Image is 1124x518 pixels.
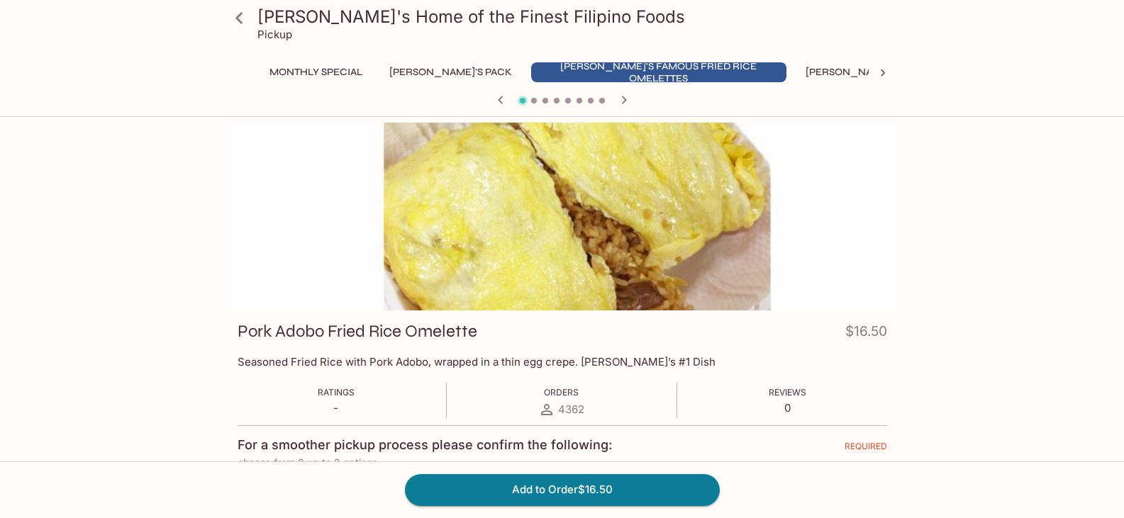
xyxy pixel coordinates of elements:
span: Orders [544,387,579,398]
p: 0 [769,401,806,415]
p: Seasoned Fried Rice with Pork Adobo, wrapped in a thin egg crepe. [PERSON_NAME]’s #1 Dish [238,355,887,368]
h4: $16.50 [845,320,887,348]
span: Ratings [318,387,355,398]
span: Reviews [769,387,806,398]
p: - [318,401,355,415]
p: Pickup [257,28,292,41]
button: Monthly Special [262,62,370,82]
h3: [PERSON_NAME]'s Home of the Finest Filipino Foods [257,6,891,28]
button: Add to Order$16.50 [405,474,720,505]
span: REQUIRED [845,441,887,457]
div: Pork Adobo Fried Rice Omelette [228,123,897,310]
h4: For a smoother pickup process please confirm the following: [238,437,612,453]
span: 4362 [558,402,584,416]
button: [PERSON_NAME]'s Pack [382,62,520,82]
button: [PERSON_NAME]'s Famous Fried Rice Omelettes [531,62,786,82]
button: [PERSON_NAME]'s Mixed Plates [798,62,979,82]
p: choose from 2 up to 2 options [238,457,887,468]
h3: Pork Adobo Fried Rice Omelette [238,320,477,342]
